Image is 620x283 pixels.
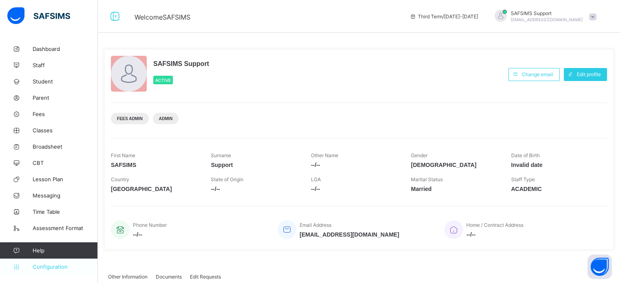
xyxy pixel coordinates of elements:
span: [DEMOGRAPHIC_DATA] [411,162,499,168]
span: Welcome SAFSIMS [135,13,190,21]
span: Admin [159,116,173,121]
span: SAFSIMS Support [153,60,209,68]
span: Country [111,176,129,182]
span: Dashboard [33,46,98,52]
span: [EMAIL_ADDRESS][DOMAIN_NAME] [511,17,583,22]
span: Change email [522,71,553,77]
span: Messaging [33,192,98,199]
span: SAFSIMS [111,162,199,168]
span: session/term information [410,13,478,20]
span: Married [411,186,499,192]
span: Documents [156,274,182,280]
span: Date of Birth [511,152,540,158]
span: --/-- [311,162,399,168]
span: First Name [111,152,135,158]
span: Staff [33,62,98,68]
div: SAFSIMS Support [486,10,600,23]
span: Parent [33,94,98,101]
span: Help [33,247,97,254]
span: Edit Requests [190,274,221,280]
span: Other Name [311,152,338,158]
span: SAFSIMS Support [511,10,583,16]
span: Home / Contract Address [466,222,523,228]
span: Staff Type [511,176,535,182]
span: Invalid date [511,162,599,168]
span: Fees [33,111,98,117]
span: [GEOGRAPHIC_DATA] [111,186,199,192]
span: Time Table [33,208,98,215]
span: Broadsheet [33,143,98,150]
span: Email Address [300,222,331,228]
span: Support [211,162,298,168]
span: Lesson Plan [33,176,98,182]
span: --/-- [211,186,298,192]
span: Phone Number [133,222,167,228]
span: Other Information [108,274,148,280]
span: ACADEMIC [511,186,599,192]
span: --/-- [133,231,167,238]
span: Configuration [33,263,97,270]
span: --/-- [466,231,523,238]
img: safsims [7,7,70,24]
span: CBT [33,160,98,166]
span: Fees Admin [117,116,143,121]
span: Classes [33,127,98,134]
span: Active [155,78,171,83]
span: Edit profile [577,71,601,77]
span: --/-- [311,186,399,192]
span: State of Origin [211,176,243,182]
span: Marital Status [411,176,443,182]
span: LGA [311,176,321,182]
span: Gender [411,152,428,158]
span: Surname [211,152,231,158]
span: Student [33,78,98,85]
span: [EMAIL_ADDRESS][DOMAIN_NAME] [300,231,399,238]
button: Open asap [587,254,612,279]
span: Assessment Format [33,225,98,231]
